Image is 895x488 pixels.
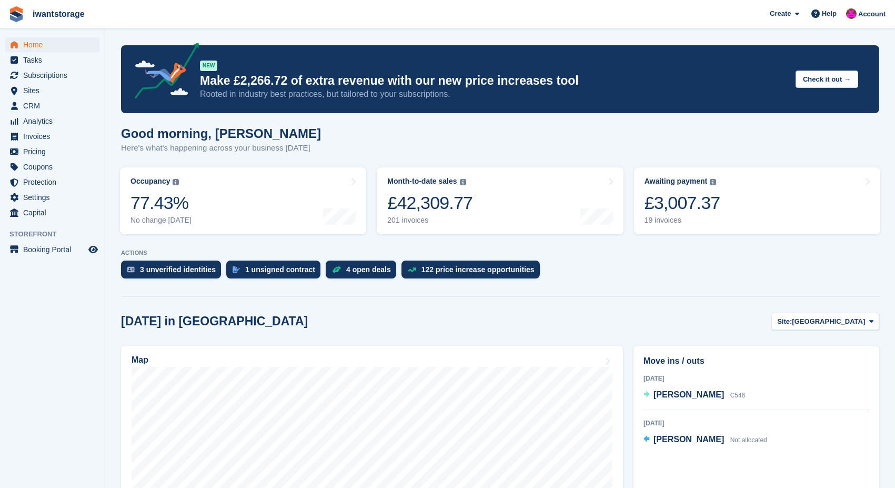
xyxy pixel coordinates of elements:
[730,392,746,399] span: C546
[23,190,86,205] span: Settings
[121,126,321,141] h1: Good morning, [PERSON_NAME]
[846,8,857,19] img: Jonathan
[121,261,226,284] a: 3 unverified identities
[28,5,89,23] a: iwantstorage
[401,261,545,284] a: 122 price increase opportunities
[23,98,86,113] span: CRM
[200,73,787,88] p: Make £2,266.72 of extra revenue with our new price increases tool
[23,83,86,98] span: Sites
[645,192,720,214] div: £3,007.37
[121,250,879,256] p: ACTIONS
[346,265,391,274] div: 4 open deals
[643,374,869,383] div: [DATE]
[5,144,99,159] a: menu
[643,419,869,428] div: [DATE]
[460,179,466,185] img: icon-info-grey-7440780725fd019a000dd9b08b2336e03edf1995a4989e88bcd33f0948082b44.svg
[226,261,326,284] a: 1 unsigned contract
[121,314,308,328] h2: [DATE] in [GEOGRAPHIC_DATA]
[5,190,99,205] a: menu
[130,192,192,214] div: 77.43%
[23,37,86,52] span: Home
[796,71,858,88] button: Check it out →
[5,83,99,98] a: menu
[23,53,86,67] span: Tasks
[332,266,341,273] img: deal-1b604bf984904fb50ccaf53a9ad4b4a5d6e5aea283cecdc64d6e3604feb123c2.svg
[653,390,724,399] span: [PERSON_NAME]
[127,266,135,273] img: verify_identity-adf6edd0f0f0b5bbfe63781bf79b02c33cf7c696d77639b501bdc392416b5a36.svg
[408,267,416,272] img: price_increase_opportunities-93ffe204e8149a01c8c9dc8f82e8f89637d9d84a8eef4429ea346261dce0b2c0.svg
[245,265,315,274] div: 1 unsigned contract
[23,242,86,257] span: Booking Portal
[5,53,99,67] a: menu
[858,9,886,19] span: Account
[130,216,192,225] div: No change [DATE]
[643,355,869,367] h2: Move ins / outs
[730,436,767,444] span: Not allocated
[130,177,170,186] div: Occupancy
[87,243,99,256] a: Preview store
[121,142,321,154] p: Here's what's happening across your business [DATE]
[777,316,792,327] span: Site:
[200,61,217,71] div: NEW
[5,160,99,174] a: menu
[634,167,880,234] a: Awaiting payment £3,007.37 19 invoices
[645,216,720,225] div: 19 invoices
[9,229,105,240] span: Storefront
[387,177,457,186] div: Month-to-date sales
[5,114,99,128] a: menu
[173,179,179,185] img: icon-info-grey-7440780725fd019a000dd9b08b2336e03edf1995a4989e88bcd33f0948082b44.svg
[8,6,24,22] img: stora-icon-8386f47178a22dfd0bd8f6a31ec36ba5ce8667c1dd55bd0f319d3a0aa187defe.svg
[132,355,148,365] h2: Map
[770,8,791,19] span: Create
[23,205,86,220] span: Capital
[5,205,99,220] a: menu
[643,389,745,402] a: [PERSON_NAME] C546
[5,37,99,52] a: menu
[5,242,99,257] a: menu
[233,266,240,273] img: contract_signature_icon-13c848040528278c33f63329250d36e43548de30e8caae1d1a13099fd9432cc5.svg
[23,114,86,128] span: Analytics
[645,177,708,186] div: Awaiting payment
[23,160,86,174] span: Coupons
[5,129,99,144] a: menu
[23,175,86,190] span: Protection
[792,316,865,327] span: [GEOGRAPHIC_DATA]
[421,265,535,274] div: 122 price increase opportunities
[200,88,787,100] p: Rooted in industry best practices, but tailored to your subscriptions.
[5,175,99,190] a: menu
[822,8,837,19] span: Help
[710,179,716,185] img: icon-info-grey-7440780725fd019a000dd9b08b2336e03edf1995a4989e88bcd33f0948082b44.svg
[387,216,472,225] div: 201 invoices
[771,313,879,330] button: Site: [GEOGRAPHIC_DATA]
[23,68,86,83] span: Subscriptions
[326,261,401,284] a: 4 open deals
[387,192,472,214] div: £42,309.77
[23,144,86,159] span: Pricing
[5,68,99,83] a: menu
[653,435,724,444] span: [PERSON_NAME]
[5,98,99,113] a: menu
[126,43,199,103] img: price-adjustments-announcement-icon-8257ccfd72463d97f412b2fc003d46551f7dbcb40ab6d574587a9cd5c0d94...
[140,265,216,274] div: 3 unverified identities
[120,167,366,234] a: Occupancy 77.43% No change [DATE]
[377,167,623,234] a: Month-to-date sales £42,309.77 201 invoices
[23,129,86,144] span: Invoices
[643,433,767,447] a: [PERSON_NAME] Not allocated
